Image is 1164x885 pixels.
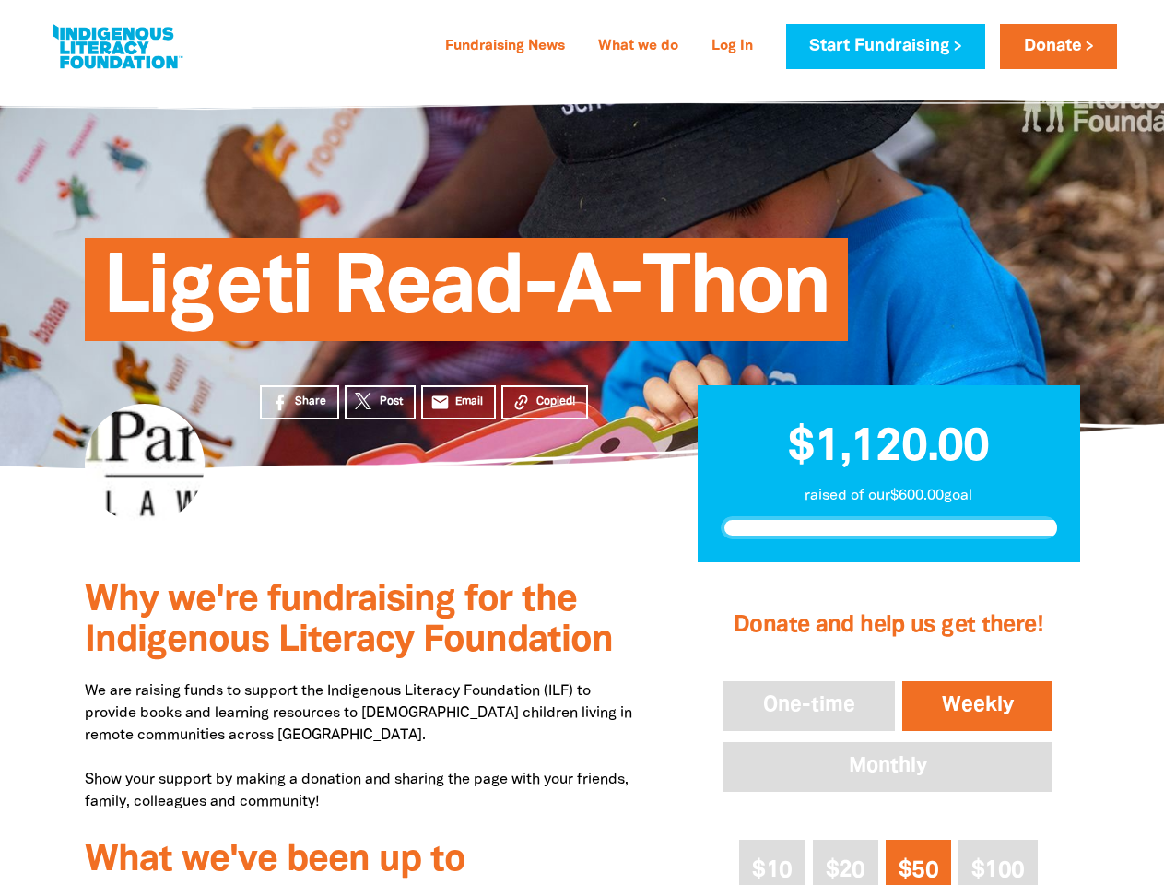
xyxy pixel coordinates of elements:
[380,394,403,410] span: Post
[1000,24,1116,69] a: Donate
[899,678,1057,735] button: Weekly
[85,841,642,881] h3: What we've been up to
[455,394,483,410] span: Email
[501,385,588,419] button: Copied!
[430,393,450,412] i: email
[752,860,792,881] span: $10
[103,252,830,341] span: Ligeti Read-A-Thon
[720,589,1056,663] h2: Donate and help us get there!
[85,680,642,813] p: We are raising funds to support the Indigenous Literacy Foundation (ILF) to provide books and lea...
[345,385,416,419] a: Post
[899,860,938,881] span: $50
[788,427,989,469] span: $1,120.00
[536,394,575,410] span: Copied!
[826,860,865,881] span: $20
[786,24,985,69] a: Start Fundraising
[434,32,576,62] a: Fundraising News
[85,584,613,658] span: Why we're fundraising for the Indigenous Literacy Foundation
[587,32,689,62] a: What we do
[720,678,899,735] button: One-time
[260,385,339,419] a: Share
[421,385,497,419] a: emailEmail
[700,32,764,62] a: Log In
[720,738,1056,796] button: Monthly
[295,394,326,410] span: Share
[971,860,1024,881] span: $100
[721,485,1057,507] p: raised of our $600.00 goal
